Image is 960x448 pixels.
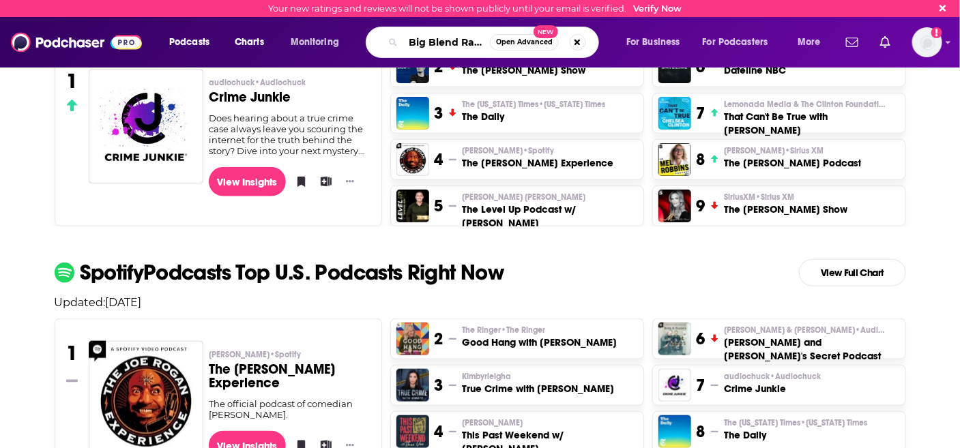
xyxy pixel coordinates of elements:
h3: Crime Junkie [724,382,821,395]
img: The Megyn Kelly Show [658,190,691,222]
a: [PERSON_NAME]•SpotifyThe [PERSON_NAME] Experience [209,349,370,398]
span: • Audiochuck [770,372,821,381]
span: • Audioboom [855,325,904,335]
a: Lemonada Media & The Clinton FoundationThat Can't Be True with [PERSON_NAME] [724,99,899,137]
a: The [US_STATE] Times•[US_STATE] TimesThe Daily [724,417,867,442]
img: This Past Weekend w/ Theo Von [396,415,429,448]
button: Open AdvancedNew [490,34,559,50]
span: • The Ringer [501,325,545,335]
span: [PERSON_NAME] [462,417,523,428]
h3: 6 [697,329,706,349]
h3: The Daily [724,428,867,442]
a: The Daily [396,97,429,130]
h3: 5 [435,196,443,216]
span: • Sirius XM [785,146,824,155]
h3: The Level Up Podcast w/ [PERSON_NAME] [462,203,637,230]
img: User Profile [912,27,942,57]
span: [PERSON_NAME] [462,145,554,156]
p: Lemonada Media & The Clinton Foundation • Lemonada Media [724,99,899,110]
span: [PERSON_NAME] [724,145,824,156]
img: Good Hang with Amy Poehler [396,323,429,355]
h3: 4 [435,421,443,442]
span: [PERSON_NAME] & [PERSON_NAME] [724,325,888,335]
h3: 7 [697,103,706,123]
span: • Spotify [523,146,554,155]
img: Crime Junkie [658,369,691,402]
h3: 4 [435,149,443,170]
p: audiochuck • Audiochuck [724,371,821,382]
button: Show More Button [340,175,360,188]
p: Paul Alex Espinoza [462,192,637,203]
a: Verify Now [633,3,682,14]
p: Matt McCusker & Shane Gillis • Audioboom [724,325,899,335]
button: Bookmark Podcast [291,171,305,192]
button: open menu [694,31,788,53]
h3: Crime Junkie [209,91,370,104]
span: Lemonada Media & The Clinton Foundation [724,99,888,110]
span: Open Advanced [496,39,553,46]
div: The official podcast of comedian [PERSON_NAME]. [209,398,370,420]
span: • Spotify [270,350,301,359]
span: Kimbyrleigha [462,371,511,382]
a: That Can't Be True with Chelsea Clinton [658,97,691,130]
h3: 1 [66,69,78,93]
h3: The [PERSON_NAME] Podcast [724,156,861,170]
img: True Crime with Kimbyr [396,369,429,402]
span: • [US_STATE] Times [800,418,867,428]
p: Kimbyrleigha [462,371,614,382]
span: • [US_STATE] Times [538,100,605,109]
p: Theo Von [462,417,637,428]
h3: Dateline NBC [724,63,786,77]
span: For Business [626,33,680,52]
span: The Ringer [462,325,545,335]
h3: 8 [697,421,706,442]
h3: 3 [435,375,443,395]
button: open menu [281,31,357,53]
button: open menu [617,31,697,53]
a: Crime Junkie [89,69,203,183]
span: New [534,25,558,38]
p: Joe Rogan • Spotify [462,145,613,156]
span: audiochuck [724,371,821,382]
a: audiochuck•AudiochuckCrime Junkie [724,371,821,395]
span: • Audiochuck [254,78,306,87]
p: The New York Times • New York Times [724,417,867,428]
a: View Insights [209,167,286,196]
img: The Joe Rogan Experience [396,143,429,176]
a: Crime Junkie [89,69,203,183]
span: [PERSON_NAME] [PERSON_NAME] [462,192,585,203]
a: The Ringer•The RingerGood Hang with [PERSON_NAME] [462,325,617,349]
span: The [US_STATE] Times [462,99,605,110]
button: open menu [160,31,227,53]
h3: That Can't Be True with [PERSON_NAME] [724,110,899,137]
a: Show notifications dropdown [841,31,864,54]
span: For Podcasters [703,33,768,52]
a: SiriusXM•Sirius XMThe [PERSON_NAME] Show [724,192,847,216]
h3: 1 [66,341,78,365]
p: Spotify Podcasts Top U.S. Podcasts Right Now [80,262,504,284]
a: [PERSON_NAME]•Sirius XMThe [PERSON_NAME] Podcast [724,145,861,170]
span: [PERSON_NAME] [209,349,301,360]
img: The Daily [658,415,691,448]
a: Show notifications dropdown [875,31,896,54]
p: Mel Robbins • Sirius XM [724,145,861,156]
span: audiochuck [209,77,306,88]
svg: Email not verified [931,27,942,38]
img: Matt and Shane's Secret Podcast [658,323,691,355]
button: Show profile menu [912,27,942,57]
span: Logged in as jbarbour [912,27,942,57]
a: audiochuck•AudiochuckCrime Junkie [209,77,370,113]
img: The Level Up Podcast w/ Paul Alex [396,190,429,222]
